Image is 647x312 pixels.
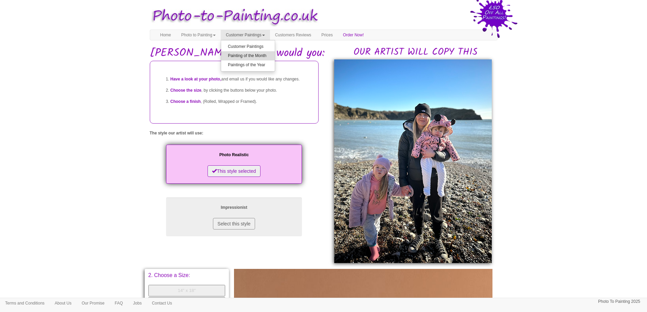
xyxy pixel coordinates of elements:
p: 2. Choose a Size: [148,273,226,278]
a: Prices [316,30,338,40]
p: Photo To Painting 2025 [598,298,640,305]
li: , by clicking the buttons below your photo. [170,85,311,96]
a: Home [155,30,176,40]
a: Order Now! [338,30,369,40]
span: Choose a finish [170,99,201,104]
a: Customer Paintings [221,30,270,40]
h1: [PERSON_NAME] , please would you: [150,47,498,59]
button: 18" x 24" [148,297,226,309]
li: and email us if you would like any changes. [170,74,311,85]
li: , (Rolled, Wrapped or Framed). [170,96,311,107]
span: Choose the size [170,88,201,93]
img: Photo to Painting [146,3,320,30]
span: Have a look at your photo, [170,77,221,81]
img: Liam , please would you: [334,59,492,263]
button: This style selected [208,165,260,177]
button: Select this style [213,218,255,230]
a: Our Promise [76,298,109,308]
button: 14" x 18" [148,285,226,297]
a: Paintings of the Year [221,60,275,70]
a: Jobs [128,298,147,308]
a: FAQ [110,298,128,308]
a: About Us [50,298,76,308]
p: Impressionist [173,204,295,211]
a: Contact Us [147,298,177,308]
a: Customer Paintings [221,42,275,51]
h2: OUR ARTIST WILL COPY THIS [334,47,498,58]
label: The style our artist will use: [150,130,203,136]
a: Painting of the Month [221,51,275,60]
a: Photo to Painting [176,30,221,40]
p: Photo Realistic [173,151,295,159]
a: Customers Reviews [270,30,317,40]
